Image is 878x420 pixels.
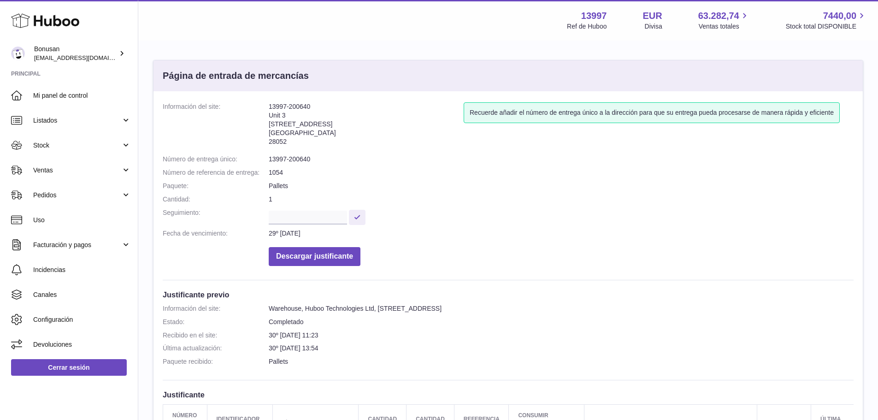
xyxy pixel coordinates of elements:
[33,315,131,324] span: Configuración
[698,10,750,31] a: 63.282,74 Ventas totales
[11,47,25,60] img: info@bonusan.es
[699,22,750,31] span: Ventas totales
[33,166,121,175] span: Ventas
[464,102,840,123] div: Recuerde añadir el número de entrega único a la dirección para que su entrega pueda procesarse de...
[33,290,131,299] span: Canales
[33,340,131,349] span: Devoluciones
[645,22,662,31] div: Divisa
[786,22,867,31] span: Stock total DISPONIBLE
[567,22,607,31] div: Ref de Huboo
[163,182,269,190] dt: Paquete:
[163,357,269,366] dt: Paquete recibido:
[163,344,269,353] dt: Última actualización:
[11,359,127,376] a: Cerrar sesión
[163,195,269,204] dt: Cantidad:
[163,331,269,340] dt: Recibido en el site:
[34,54,136,61] span: [EMAIL_ADDRESS][DOMAIN_NAME]
[269,247,360,266] button: Descargar justificante
[33,141,121,150] span: Stock
[33,91,131,100] span: Mi panel de control
[163,208,269,225] dt: Seguimiento:
[163,70,309,82] h3: Página de entrada de mercancías
[163,390,854,400] h3: Justificante
[269,344,854,353] dd: 30º [DATE] 13:54
[33,191,121,200] span: Pedidos
[33,241,121,249] span: Facturación y pagos
[698,10,739,22] span: 63.282,74
[163,318,269,326] dt: Estado:
[34,45,117,62] div: Bonusan
[823,10,856,22] span: 7440,00
[163,290,854,300] h3: Justificante previo
[269,357,854,366] dd: Pallets
[269,102,464,150] address: 13997-200640 Unit 3 [STREET_ADDRESS] [GEOGRAPHIC_DATA] 28052
[163,168,269,177] dt: Número de referencia de entrega:
[33,116,121,125] span: Listados
[163,155,269,164] dt: Número de entrega único:
[269,229,854,238] dd: 29º [DATE]
[163,102,269,150] dt: Información del site:
[269,304,854,313] dd: Warehouse, Huboo Technologies Ltd, [STREET_ADDRESS]
[163,304,269,313] dt: Información del site:
[269,168,854,177] dd: 1054
[163,229,269,238] dt: Fecha de vencimiento:
[269,331,854,340] dd: 30º [DATE] 11:23
[33,266,131,274] span: Incidencias
[581,10,607,22] strong: 13997
[269,318,854,326] dd: Completado
[642,10,662,22] strong: EUR
[786,10,867,31] a: 7440,00 Stock total DISPONIBLE
[269,182,854,190] dd: Pallets
[33,216,131,225] span: Uso
[269,195,854,204] dd: 1
[269,155,854,164] dd: 13997-200640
